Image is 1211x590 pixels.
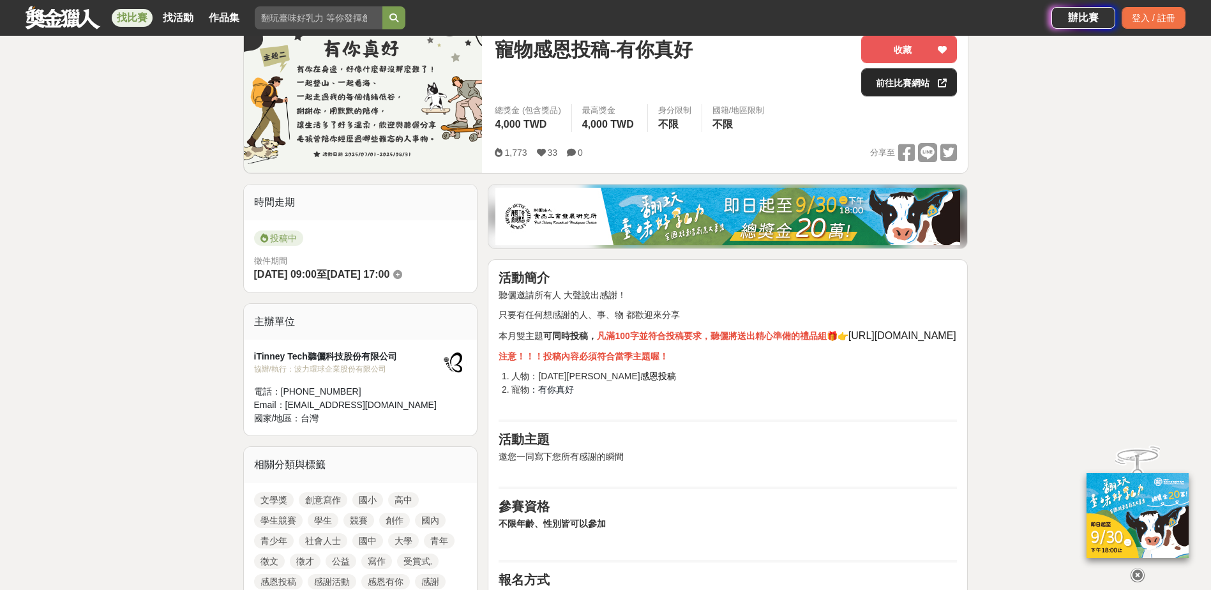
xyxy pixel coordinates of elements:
[499,499,550,513] strong: 參賽資格
[254,492,294,508] a: 文學獎
[548,147,558,158] span: 33
[658,119,679,130] span: 不限
[244,185,478,220] div: 時間走期
[158,9,199,27] a: 找活動
[578,147,583,158] span: 0
[495,119,546,130] span: 4,000 TWD
[343,513,374,528] a: 競賽
[308,513,338,528] a: 學生
[254,554,285,569] a: 徵文
[499,328,957,344] p: 本月雙主題
[379,513,410,528] a: 創作
[290,554,320,569] a: 徵才
[326,554,356,569] a: 公益
[255,6,382,29] input: 翻玩臺味好乳力 等你發揮創意！
[495,188,960,245] img: b0ef2173-5a9d-47ad-b0e3-de335e335c0a.jpg
[244,447,478,483] div: 相關分類與標籤
[254,574,303,589] a: 感恩投稿
[1122,7,1185,29] div: 登入 / 註冊
[543,331,597,341] strong: 可同時投稿，
[299,533,347,548] a: 社會人士
[317,269,327,280] span: 至
[499,289,957,302] p: 聽儷邀請所有人 大聲說出感謝！
[712,119,733,130] span: 不限
[254,269,317,280] span: [DATE] 09:00
[495,104,560,117] span: 總獎金 (包含獎品)
[582,119,634,130] span: 4,000 TWD
[582,104,637,117] span: 最高獎金
[254,533,294,548] a: 青少年
[499,451,624,462] span: 邀您一同寫下您所有感謝的瞬間
[204,9,244,27] a: 作品集
[1087,473,1189,558] img: ff197300-f8ee-455f-a0ae-06a3645bc375.jpg
[388,492,419,508] a: 高中
[499,432,550,446] strong: 活動主題
[254,413,301,423] span: 國家/地區：
[499,271,550,285] strong: 活動簡介
[499,573,550,587] strong: 報名方式
[254,363,442,375] div: 協辦/執行： 波力環球企業股份有限公司
[658,104,691,117] div: 身分限制
[511,370,957,383] li: 人物：[DATE][PERSON_NAME]
[397,554,439,569] a: 受賞式.
[244,25,483,172] img: Cover Image
[361,574,410,589] a: 感恩有你
[352,492,383,508] a: 國小
[640,371,676,381] span: 感恩投稿
[254,513,303,528] a: 學生競賽
[352,533,383,548] a: 國中
[388,533,419,548] a: 大學
[712,104,765,117] div: 國籍/地區限制
[254,256,287,266] span: 徵件期間
[827,331,848,341] strong: 🎁👉
[254,398,442,412] div: Email： [EMAIL_ADDRESS][DOMAIN_NAME]
[597,331,826,341] strong: 凡滿100字並符合投稿要求，聽儷將送出精心準備的禮品組
[504,147,527,158] span: 1,773
[301,413,319,423] span: 台灣
[529,384,574,395] span: ：有你真好
[499,308,957,322] p: 只要有任何想感謝的人、事、物 都歡迎來分享
[327,269,389,280] span: [DATE] 17:00
[112,9,153,27] a: 找比賽
[361,554,392,569] a: 寫作
[511,383,957,410] li: 寵物
[415,574,446,589] a: 感謝
[499,351,668,361] strong: 注意！！！投稿內容必須符合當季主題喔！
[254,385,442,398] div: 電話： [PHONE_NUMBER]
[499,518,606,529] strong: 不限年齡、性別皆可以參加
[308,574,356,589] a: 感謝活動
[848,330,956,341] span: [URL][DOMAIN_NAME]
[415,513,446,528] a: 國內
[424,533,455,548] a: 青年
[254,231,303,246] span: 投稿中
[495,35,693,64] span: 寵物感恩投稿-有你真好
[299,492,347,508] a: 創意寫作
[870,143,895,162] span: 分享至
[861,35,957,63] button: 收藏
[861,68,957,96] a: 前往比賽網站
[1051,7,1115,29] a: 辦比賽
[244,304,478,340] div: 主辦單位
[254,350,442,363] div: iTinney Tech聽儷科技股份有限公司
